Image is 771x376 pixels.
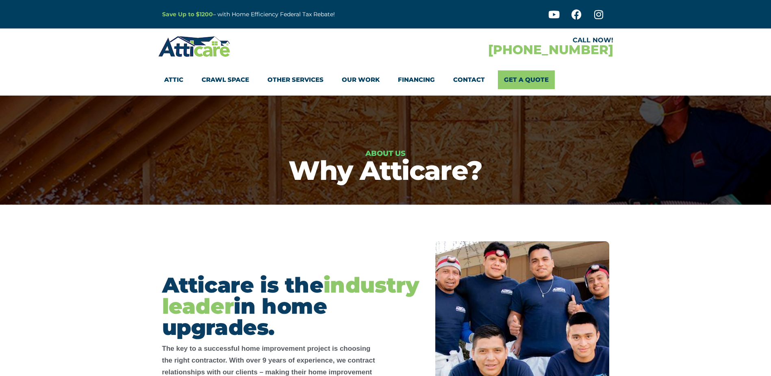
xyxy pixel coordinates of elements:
a: Save Up to $1200 [162,11,213,18]
a: Financing [398,70,435,89]
a: Crawl Space [202,70,249,89]
h6: About Us [4,150,767,157]
p: – with Home Efficiency Federal Tax Rebate! [162,10,426,19]
div: CALL NOW! [386,37,613,44]
h2: Atticare is the in home upgrades. [162,275,419,338]
h1: Why Atticare? [4,157,767,184]
nav: Menu [164,70,607,89]
span: industry leader [162,272,419,319]
a: Our Work [342,70,380,89]
a: Contact [453,70,485,89]
a: Attic [164,70,183,89]
a: Other Services [267,70,324,89]
a: Get A Quote [498,70,555,89]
